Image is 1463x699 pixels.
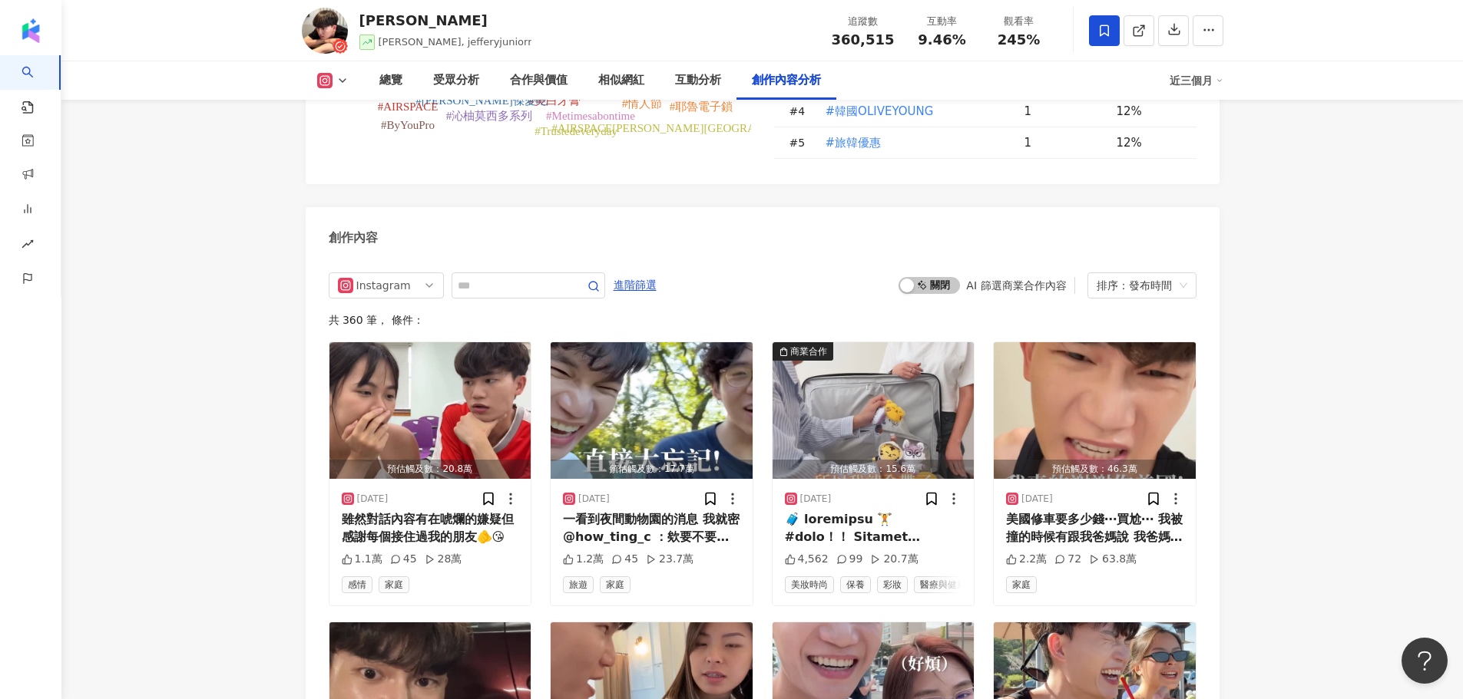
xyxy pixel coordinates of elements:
tspan: #Metimesabontime [546,110,635,122]
span: 彩妝 [877,576,908,593]
div: 共 360 筆 ， 條件： [329,314,1197,326]
div: 1 [1024,103,1104,120]
button: 預估觸及數：20.8萬 [329,342,531,479]
div: 🧳 loremipsu 🏋️ #dolo！！ Sitamet Consect 25854199 adipiscing elitseddoeius temporin utlab！！！ etdolo... [785,511,962,546]
div: 合作與價值 [510,71,568,90]
button: 進階篩選 [613,272,657,297]
img: logo icon [18,18,43,43]
span: #韓國OLIVEYOUNG [826,103,934,120]
div: # 4 [789,103,813,120]
div: 63.8萬 [1089,552,1137,567]
button: 預估觸及數：17.7萬 [551,342,753,479]
div: 近三個月 [1170,68,1223,93]
tspan: #Trustedeveryday [535,125,617,137]
button: #韓國OLIVEYOUNG [825,96,935,127]
span: [PERSON_NAME], jefferyjuniorr [379,36,532,48]
div: 99 [836,552,863,567]
img: post-image [994,342,1196,479]
div: 雖然對話內容有在唬爛的嫌疑但感謝每個接住過我的朋友🫵😘 [342,511,519,546]
div: 相似網紅 [598,71,644,90]
div: [DATE] [1021,493,1053,506]
div: 總覽 [379,71,402,90]
div: 商業合作 [790,344,827,359]
div: 一看到夜間動物園的消息 我就密 @how_ting_c ：欸要不要去夜間動物園 ：欸我也很想去！！！ 不過我覺得他應該叫日間動物園 我真的差點在那中暑昏倒😍 請大家看到最後我們有多恥😻😻😻 [563,511,740,546]
span: 美妝時尚 [785,576,834,593]
tspan: #情人節 [621,97,662,110]
div: [DATE] [357,493,389,506]
div: 1 [1024,134,1104,151]
div: # 5 [789,134,813,151]
div: [DATE] [800,493,832,506]
div: 72 [1054,552,1081,567]
div: 預估觸及數：46.3萬 [994,460,1196,479]
span: 家庭 [1006,576,1037,593]
div: 1.1萬 [342,552,382,567]
td: #韓國OLIVEYOUNG [813,96,1012,127]
span: 醫療與健康 [914,576,972,593]
div: 1.2萬 [563,552,604,567]
img: post-image [773,342,975,479]
iframe: Help Scout Beacon - Open [1402,638,1448,684]
td: #旅韓優惠 [813,127,1012,159]
span: 保養 [840,576,871,593]
span: 旅遊 [563,576,594,593]
img: KOL Avatar [302,8,348,54]
div: 創作內容分析 [752,71,821,90]
div: [DATE] [578,493,610,506]
tspan: #耶魯電子鎖 [669,101,733,113]
div: [PERSON_NAME] [359,11,532,30]
div: Instagram [356,273,406,298]
button: #旅韓優惠 [825,127,882,158]
tspan: #沁柚莫西多系列 [445,110,532,122]
div: 互動分析 [675,71,721,90]
span: 感情 [342,576,372,593]
tspan: #AIRSPACE [377,101,438,113]
div: 12% [1117,103,1181,120]
td: 12% [1104,127,1197,159]
tspan: #AIRSPACE[PERSON_NAME][GEOGRAPHIC_DATA] [551,122,821,134]
tspan: #[PERSON_NAME]傑愛吃 [415,94,548,107]
div: 追蹤數 [832,14,895,29]
img: post-image [551,342,753,479]
div: 美國修車要多少錢⋯買尬⋯ 我被撞的時候有跟我爸媽說 我爸媽：喔喔這個應該鈑烤就好 還好啦！ 嗯沒錯😀但這裡是美國⋯ [1006,511,1183,546]
tspan: #美白牙膏 [528,94,581,107]
td: 12% [1104,96,1197,127]
div: 受眾分析 [433,71,479,90]
div: 2.2萬 [1006,552,1047,567]
span: 家庭 [600,576,631,593]
a: search [22,55,52,115]
img: post-image [329,342,531,479]
button: 預估觸及數：46.3萬 [994,342,1196,479]
div: 4,562 [785,552,829,567]
div: 23.7萬 [646,552,693,567]
span: 9.46% [918,32,965,48]
span: 245% [998,32,1041,48]
span: 360,515 [832,31,895,48]
span: 家庭 [379,576,409,593]
tspan: #ByYouPro [380,119,434,131]
div: 45 [611,552,638,567]
span: #旅韓優惠 [826,134,882,151]
div: 12% [1117,134,1181,151]
div: 20.7萬 [870,552,918,567]
div: 預估觸及數：20.8萬 [329,460,531,479]
div: 創作內容 [329,229,378,246]
div: 預估觸及數：15.6萬 [773,460,975,479]
div: 28萬 [425,552,462,567]
span: 進階篩選 [614,273,657,298]
button: 商業合作預估觸及數：15.6萬 [773,342,975,479]
div: 預估觸及數：17.7萬 [551,460,753,479]
span: rise [22,229,34,263]
div: 排序：發布時間 [1097,273,1173,298]
div: 45 [390,552,417,567]
div: 互動率 [913,14,971,29]
div: AI 篩選商業合作內容 [966,279,1066,292]
div: 觀看率 [990,14,1048,29]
